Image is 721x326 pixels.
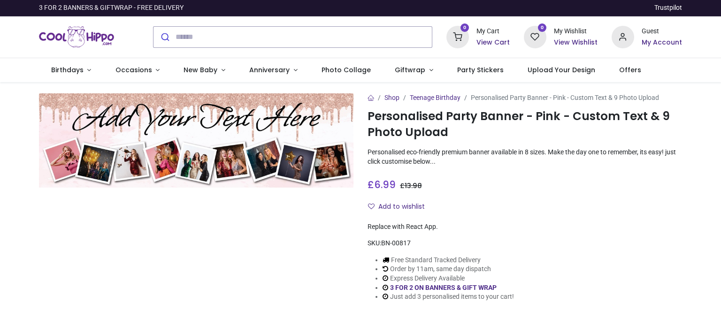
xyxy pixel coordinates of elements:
[446,32,469,40] a: 0
[460,23,469,32] sup: 0
[383,274,514,283] li: Express Delivery Available
[184,65,217,75] span: New Baby
[368,199,433,215] button: Add to wishlistAdd to wishlist
[476,27,510,36] div: My Cart
[368,178,396,191] span: £
[395,65,425,75] span: Giftwrap
[103,58,172,83] a: Occasions
[471,94,659,101] span: Personalised Party Banner - Pink - Custom Text & 9 Photo Upload
[39,3,184,13] div: 3 FOR 2 BANNERS & GIFTWRAP - FREE DELIVERY
[457,65,504,75] span: Party Stickers
[368,148,682,166] p: Personalised eco-friendly premium banner available in 8 sizes. Make the day one to remember, its ...
[51,65,84,75] span: Birthdays
[374,178,396,191] span: 6.99
[368,203,375,210] i: Add to wishlist
[39,93,353,188] img: Personalised Party Banner - Pink - Custom Text & 9 Photo Upload
[390,284,497,291] a: 3 FOR 2 ON BANNERS & GIFT WRAP
[368,108,682,141] h1: Personalised Party Banner - Pink - Custom Text & 9 Photo Upload
[368,239,682,248] div: SKU:
[383,58,445,83] a: Giftwrap
[383,292,514,302] li: Just add 3 personalised items to your cart!
[237,58,309,83] a: Anniversary
[642,27,682,36] div: Guest
[115,65,152,75] span: Occasions
[39,24,114,50] a: Logo of Cool Hippo
[405,181,422,190] span: 13.98
[381,239,411,247] span: BN-00817
[476,38,510,47] a: View Cart
[528,65,595,75] span: Upload Your Design
[554,27,598,36] div: My Wishlist
[383,256,514,265] li: Free Standard Tracked Delivery
[642,38,682,47] a: My Account
[554,38,598,47] a: View Wishlist
[368,222,682,232] div: Replace with React App.
[172,58,238,83] a: New Baby
[322,65,371,75] span: Photo Collage
[400,181,422,190] span: £
[384,94,399,101] a: Shop
[654,3,682,13] a: Trustpilot
[524,32,546,40] a: 0
[39,24,114,50] img: Cool Hippo
[249,65,290,75] span: Anniversary
[153,27,176,47] button: Submit
[383,265,514,274] li: Order by 11am, same day dispatch
[619,65,641,75] span: Offers
[39,58,103,83] a: Birthdays
[538,23,547,32] sup: 0
[410,94,460,101] a: Teenage Birthday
